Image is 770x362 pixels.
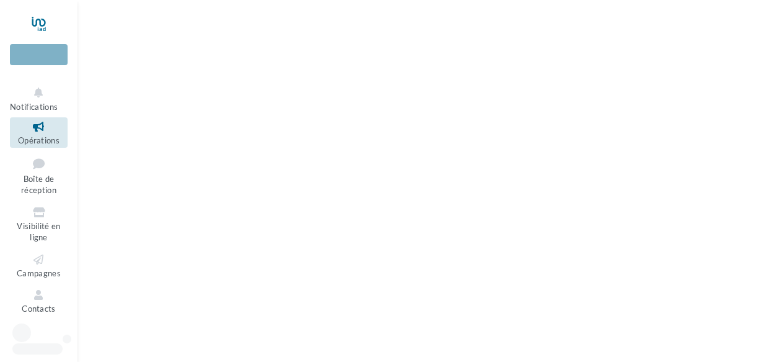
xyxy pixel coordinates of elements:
span: Campagnes [17,268,61,278]
a: Visibilité en ligne [10,203,68,245]
a: Contacts [10,286,68,316]
span: Visibilité en ligne [17,221,60,243]
a: Opérations [10,117,68,148]
a: Boîte de réception [10,153,68,198]
span: Boîte de réception [21,174,56,196]
a: Campagnes [10,250,68,281]
span: Contacts [22,304,56,314]
span: Opérations [18,135,60,145]
span: Notifications [10,102,58,112]
div: Nouvelle campagne [10,44,68,65]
